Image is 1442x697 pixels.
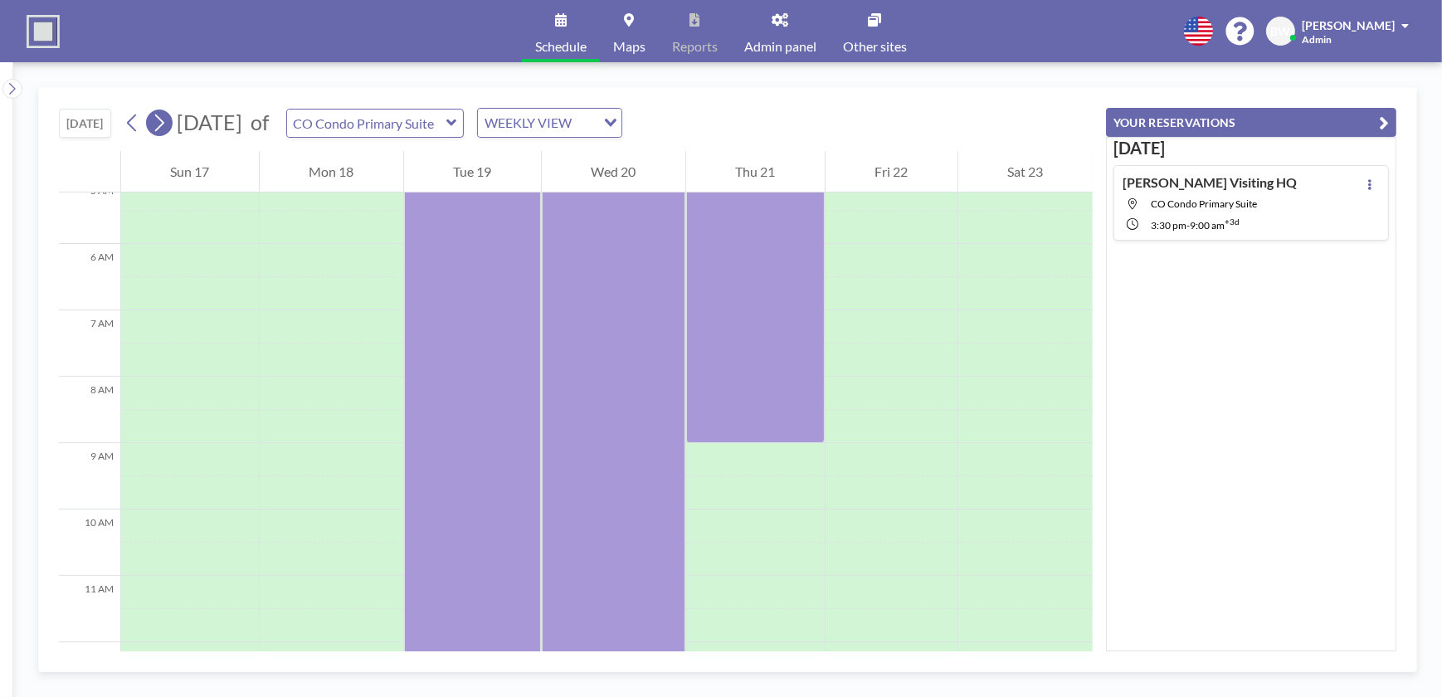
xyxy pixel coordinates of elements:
span: 3:30 PM [1151,219,1186,232]
h3: [DATE] [1113,138,1389,158]
span: 9:00 AM [1190,219,1225,232]
img: organization-logo [27,15,60,48]
span: Other sites [843,40,907,53]
span: - [1186,219,1190,232]
input: CO Condo Primary Suite [287,110,446,137]
div: 9 AM [59,443,120,509]
div: Tue 19 [404,151,541,193]
sup: +3d [1225,217,1240,227]
button: YOUR RESERVATIONS [1106,108,1396,137]
div: 11 AM [59,576,120,642]
span: BW [1271,24,1291,39]
span: [PERSON_NAME] [1302,18,1395,32]
div: Wed 20 [542,151,685,193]
div: Sat 23 [958,151,1093,193]
span: Reports [672,40,718,53]
div: 8 AM [59,377,120,443]
span: WEEKLY VIEW [481,112,575,134]
div: Mon 18 [260,151,403,193]
div: 7 AM [59,310,120,377]
h4: [PERSON_NAME] Visiting HQ [1123,174,1297,191]
span: [DATE] [177,110,242,134]
div: Search for option [478,109,621,137]
div: 5 AM [59,178,120,244]
input: Search for option [577,112,594,134]
span: Schedule [535,40,587,53]
span: Maps [613,40,645,53]
span: of [251,110,269,135]
div: Fri 22 [826,151,957,193]
span: Admin [1302,33,1332,46]
div: Sun 17 [121,151,259,193]
div: 10 AM [59,509,120,576]
button: [DATE] [59,109,111,138]
div: Thu 21 [686,151,825,193]
span: Admin panel [744,40,816,53]
div: 6 AM [59,244,120,310]
span: CO Condo Primary Suite [1151,197,1257,210]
